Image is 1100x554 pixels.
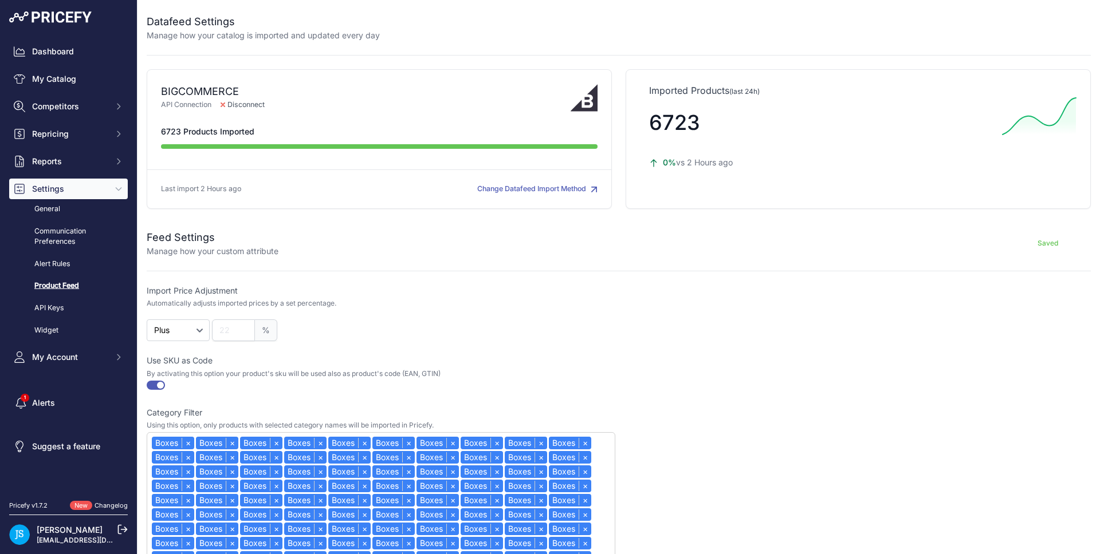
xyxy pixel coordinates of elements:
[579,524,591,534] a: ×
[182,466,194,477] a: ×
[182,538,194,548] a: ×
[490,481,503,491] a: ×
[402,538,415,548] a: ×
[9,276,128,296] a: Product Feed
[328,451,371,464] div: Boxes
[182,452,194,462] a: ×
[9,41,128,62] a: Dashboard
[196,537,238,549] div: Boxes
[535,524,547,534] a: ×
[147,14,380,30] h2: Datafeed Settings
[284,480,327,492] div: Boxes
[579,466,591,477] a: ×
[240,451,282,464] div: Boxes
[549,480,591,492] div: Boxes
[314,452,327,462] a: ×
[270,481,282,491] a: ×
[490,438,503,448] a: ×
[9,41,128,487] nav: Sidebar
[549,437,591,449] div: Boxes
[358,466,371,477] a: ×
[161,84,571,100] div: BIGCOMMERCE
[461,480,503,492] div: Boxes
[579,438,591,448] a: ×
[147,407,202,418] label: Category Filter
[505,523,547,535] div: Boxes
[240,494,282,506] div: Boxes
[490,509,503,520] a: ×
[32,128,107,140] span: Repricing
[505,537,547,549] div: Boxes
[649,110,700,135] span: 6723
[9,501,48,511] div: Pricefy v1.7.2
[358,481,371,491] a: ×
[446,438,459,448] a: ×
[446,452,459,462] a: ×
[402,438,415,448] a: ×
[152,480,194,492] div: Boxes
[490,452,503,462] a: ×
[226,452,238,462] a: ×
[240,537,282,549] div: Boxes
[328,437,371,449] div: Boxes
[358,538,371,548] a: ×
[9,320,128,341] a: Widget
[284,508,327,521] div: Boxes
[505,480,547,492] div: Boxes
[358,438,371,448] a: ×
[255,319,277,341] span: %
[314,495,327,505] a: ×
[70,501,92,511] span: New
[649,157,993,168] p: vs 2 Hours ago
[446,538,459,548] a: ×
[226,438,238,448] a: ×
[372,508,415,521] div: Boxes
[579,495,591,505] a: ×
[37,536,156,544] a: [EMAIL_ADDRESS][DOMAIN_NAME]
[372,537,415,549] div: Boxes
[152,494,194,506] div: Boxes
[328,523,371,535] div: Boxes
[490,524,503,534] a: ×
[240,437,282,449] div: Boxes
[549,508,591,521] div: Boxes
[549,494,591,506] div: Boxes
[535,538,547,548] a: ×
[505,451,547,464] div: Boxes
[314,481,327,491] a: ×
[9,179,128,199] button: Settings
[284,451,327,464] div: Boxes
[182,524,194,534] a: ×
[270,509,282,520] a: ×
[147,246,278,257] p: Manage how your custom attribute
[477,184,598,195] button: Change Datafeed Import Method
[270,538,282,548] a: ×
[270,438,282,448] a: ×
[226,481,238,491] a: ×
[284,523,327,535] div: Boxes
[505,437,547,449] div: Boxes
[549,537,591,549] div: Boxes
[182,509,194,520] a: ×
[147,30,380,41] p: Manage how your catalog is imported and updated every day
[328,537,371,549] div: Boxes
[372,480,415,492] div: Boxes
[417,451,459,464] div: Boxes
[402,495,415,505] a: ×
[182,495,194,505] a: ×
[402,524,415,534] a: ×
[505,494,547,506] div: Boxes
[402,466,415,477] a: ×
[328,465,371,478] div: Boxes
[152,508,194,521] div: Boxes
[9,11,92,23] img: Pricefy Logo
[314,538,327,548] a: ×
[490,466,503,477] a: ×
[417,537,459,549] div: Boxes
[161,126,254,137] span: 6723 Products Imported
[358,495,371,505] a: ×
[196,465,238,478] div: Boxes
[417,437,459,449] div: Boxes
[226,524,238,534] a: ×
[461,494,503,506] div: Boxes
